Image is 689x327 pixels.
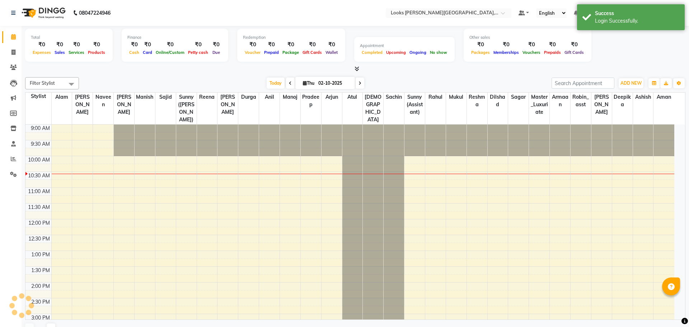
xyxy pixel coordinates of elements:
span: Atul [342,93,363,102]
span: Package [281,50,301,55]
div: ₹0 [210,41,222,49]
span: Anil [259,93,280,102]
span: Armaan [550,93,570,109]
span: [DEMOGRAPHIC_DATA] [363,93,383,124]
div: 9:00 AM [29,125,51,132]
span: Reshma [467,93,487,109]
div: Redemption [243,34,339,41]
span: [PERSON_NAME] [217,93,238,117]
span: Upcoming [384,50,408,55]
span: Naveen [93,93,113,109]
span: Memberships [492,50,521,55]
div: Stylist [25,93,51,100]
span: Durga [238,93,259,102]
div: 9:30 AM [29,140,51,148]
span: Ongoing [408,50,428,55]
span: Mukul [446,93,467,102]
span: Products [86,50,107,55]
div: 11:00 AM [27,188,51,195]
div: ₹0 [281,41,301,49]
div: ₹0 [469,41,492,49]
span: Voucher [243,50,262,55]
div: 12:30 PM [27,235,51,243]
span: Thu [301,80,316,86]
div: 1:00 PM [30,251,51,258]
span: Vouchers [521,50,542,55]
span: [PERSON_NAME] [591,93,612,117]
div: 12:00 PM [27,219,51,227]
span: Reena [197,93,217,102]
div: ₹0 [154,41,186,49]
div: Success [595,10,679,17]
span: Arjun [322,93,342,102]
div: ₹0 [324,41,339,49]
div: Other sales [469,34,586,41]
span: Today [267,78,285,89]
span: Online/Custom [154,50,186,55]
div: Appointment [360,43,449,49]
div: Login Successfully. [595,17,679,25]
div: 2:00 PM [30,282,51,290]
span: Prepaids [542,50,563,55]
span: [PERSON_NAME] [72,93,93,117]
img: logo [18,3,67,23]
span: Alam [52,93,72,102]
b: 08047224946 [79,3,111,23]
span: Ashish [633,93,653,102]
span: Sagar [508,93,529,102]
div: ₹0 [521,41,542,49]
div: 10:30 AM [27,172,51,179]
span: Sajid [155,93,176,102]
span: Sales [53,50,67,55]
span: Sunny ([PERSON_NAME]) [176,93,197,124]
span: No show [428,50,449,55]
div: ₹0 [243,41,262,49]
span: Pradeep [301,93,321,109]
div: Finance [127,34,222,41]
div: 11:30 AM [27,204,51,211]
span: Card [141,50,154,55]
span: ADD NEW [620,80,642,86]
span: Dilshad [488,93,508,109]
span: Aman [653,93,674,102]
span: Services [67,50,86,55]
span: Rahul [425,93,446,102]
span: Robin_asst [571,93,591,109]
div: ₹0 [86,41,107,49]
div: ₹0 [127,41,141,49]
div: ₹0 [542,41,563,49]
div: ₹0 [262,41,281,49]
div: ₹0 [67,41,86,49]
div: ₹0 [563,41,586,49]
span: Sachin [384,93,404,102]
span: Gift Cards [301,50,324,55]
span: Due [211,50,222,55]
span: Completed [360,50,384,55]
span: Cash [127,50,141,55]
span: Packages [469,50,492,55]
div: 10:00 AM [27,156,51,164]
div: ₹0 [53,41,67,49]
span: Filter Stylist [30,80,55,86]
span: Wallet [324,50,339,55]
button: ADD NEW [619,78,643,88]
div: 2:30 PM [30,298,51,306]
input: Search Appointment [552,78,614,89]
span: Expenses [31,50,53,55]
span: [PERSON_NAME] [114,93,134,117]
span: Manoj [280,93,300,102]
div: 3:00 PM [30,314,51,322]
div: ₹0 [141,41,154,49]
span: Manish [135,93,155,102]
div: ₹0 [186,41,210,49]
div: 1:30 PM [30,267,51,274]
input: 2025-10-02 [316,78,352,89]
span: Petty cash [186,50,210,55]
div: ₹0 [301,41,324,49]
span: Deepika [612,93,633,109]
div: ₹0 [492,41,521,49]
span: Gift Cards [563,50,586,55]
span: Prepaid [262,50,281,55]
span: Master_Luxuriate [529,93,549,117]
div: Total [31,34,107,41]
